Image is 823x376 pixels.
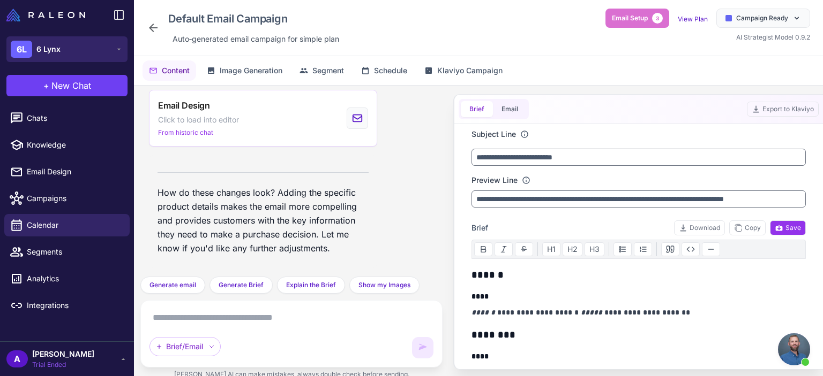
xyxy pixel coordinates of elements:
span: Generate email [149,280,196,290]
div: Click to edit campaign name [164,9,343,29]
span: Integrations [27,300,121,311]
a: Calendar [4,214,130,236]
span: From historic chat [158,128,213,137]
label: Subject Line [472,128,516,140]
span: Segments [27,246,121,258]
div: 6L [11,41,32,58]
button: H2 [563,242,582,256]
a: Raleon Logo [6,9,89,21]
span: Campaigns [27,193,121,204]
button: Email [493,101,527,117]
button: Content [143,60,196,81]
span: New Chat [51,79,91,92]
span: Email Design [27,166,121,178]
span: Schedule [374,65,407,76]
a: Campaigns [4,187,130,210]
span: Content [162,65,190,76]
a: Segments [4,241,130,263]
a: View Plan [678,15,708,23]
button: Klaviyo Campaign [418,60,509,81]
span: Auto‑generated email campaign for simple plan [173,33,339,45]
button: Copy [729,220,766,235]
div: Click to edit description [168,31,343,47]
span: Show my Images [358,280,410,290]
button: Save [770,220,806,235]
button: Generate email [140,277,205,294]
button: Show my Images [349,277,420,294]
p: How do these changes look? Adding the specific product details makes the email more compelling an... [158,186,369,255]
span: Campaign Ready [736,13,788,23]
span: Generate Brief [219,280,264,290]
span: 6 Lynx [36,43,61,55]
span: Brief [472,222,488,234]
span: Segment [312,65,344,76]
button: Image Generation [200,60,289,81]
button: Email Setup3 [605,9,669,28]
a: Integrations [4,294,130,317]
span: Explain the Brief [286,280,336,290]
button: Brief [461,101,493,117]
span: 3 [652,13,663,24]
button: H1 [542,242,560,256]
span: Email Setup [612,13,648,23]
button: Segment [293,60,350,81]
label: Preview Line [472,174,518,186]
div: A [6,350,28,367]
span: Click to load into editor [158,114,239,126]
span: Calendar [27,219,121,231]
span: Klaviyo Campaign [437,65,503,76]
span: AI Strategist Model 0.9.2 [736,33,810,41]
span: Email Design [158,99,210,112]
span: Trial Ended [32,360,94,370]
a: Email Design [4,160,130,183]
button: Export to Klaviyo [747,102,819,117]
div: Open chat [778,333,810,365]
button: +New Chat [6,75,128,96]
a: Chats [4,107,130,129]
img: Raleon Logo [6,9,85,21]
span: Save [775,223,801,233]
button: 6L6 Lynx [6,36,128,62]
button: Generate Brief [210,277,273,294]
div: Brief/Email [149,337,221,356]
a: Knowledge [4,134,130,156]
span: Image Generation [220,65,282,76]
button: Download [674,220,725,235]
span: + [43,79,49,92]
span: Chats [27,112,121,124]
span: Knowledge [27,139,121,151]
span: Analytics [27,273,121,285]
span: Copy [734,223,761,233]
span: [PERSON_NAME] [32,348,94,360]
a: Analytics [4,267,130,290]
button: Explain the Brief [277,277,345,294]
button: Schedule [355,60,414,81]
button: H3 [585,242,604,256]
